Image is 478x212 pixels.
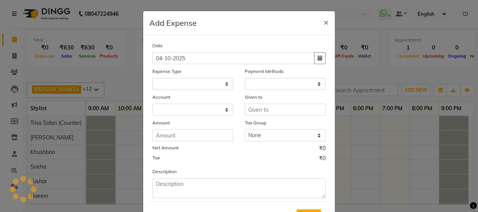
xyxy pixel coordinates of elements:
[152,42,163,49] label: Date
[152,129,233,141] input: Amount
[152,119,170,126] label: Amount
[317,11,335,33] button: Close
[245,119,266,126] label: Tax Group
[152,154,160,161] label: Tax
[152,144,179,151] label: Net Amount
[323,16,329,28] span: ×
[245,94,262,101] label: Given to
[245,104,326,116] input: Given to
[152,68,182,75] label: Expense Type
[152,94,170,101] label: Account
[152,168,177,175] label: Description
[319,154,326,164] span: ₹0
[149,17,197,29] h5: Add Expense
[245,68,284,75] label: Payment Methods
[319,144,326,154] span: ₹0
